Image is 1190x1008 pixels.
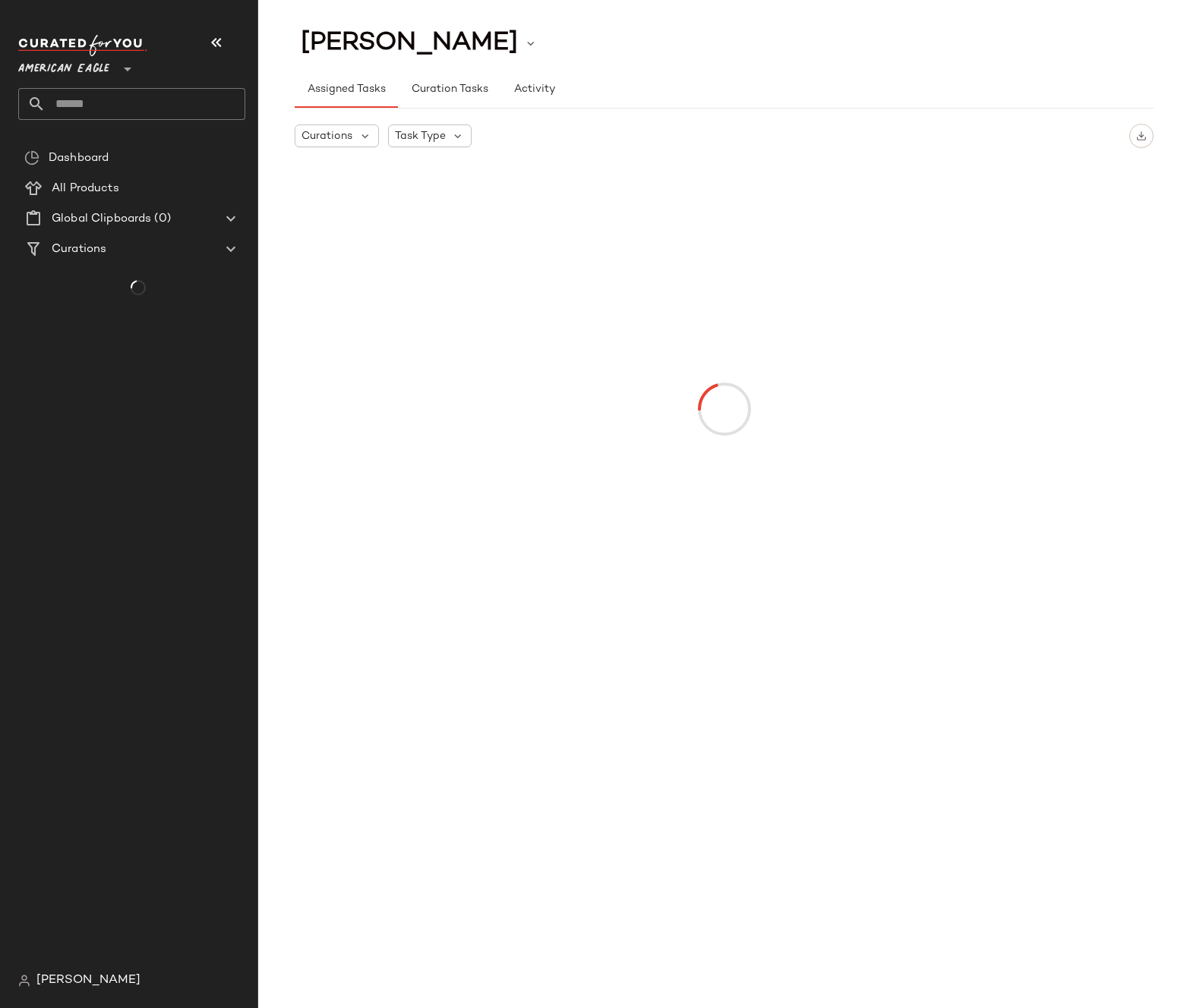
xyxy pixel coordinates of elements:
[307,83,386,96] span: Assigned Tasks
[1136,131,1147,141] img: svg%3e
[49,150,109,167] span: Dashboard
[18,975,30,987] img: svg%3e
[18,52,109,79] span: American Eagle
[410,83,488,96] span: Curation Tasks
[301,128,352,144] span: Curations
[151,210,170,228] span: (0)
[52,180,119,197] span: All Products
[395,128,446,144] span: Task Type
[18,35,147,56] img: cfy_white_logo.C9jOOHJF.svg
[513,83,555,96] span: Activity
[24,150,39,165] img: svg%3e
[52,241,106,258] span: Curations
[52,210,151,228] span: Global Clipboards
[36,972,140,990] span: [PERSON_NAME]
[301,29,518,58] span: [PERSON_NAME]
